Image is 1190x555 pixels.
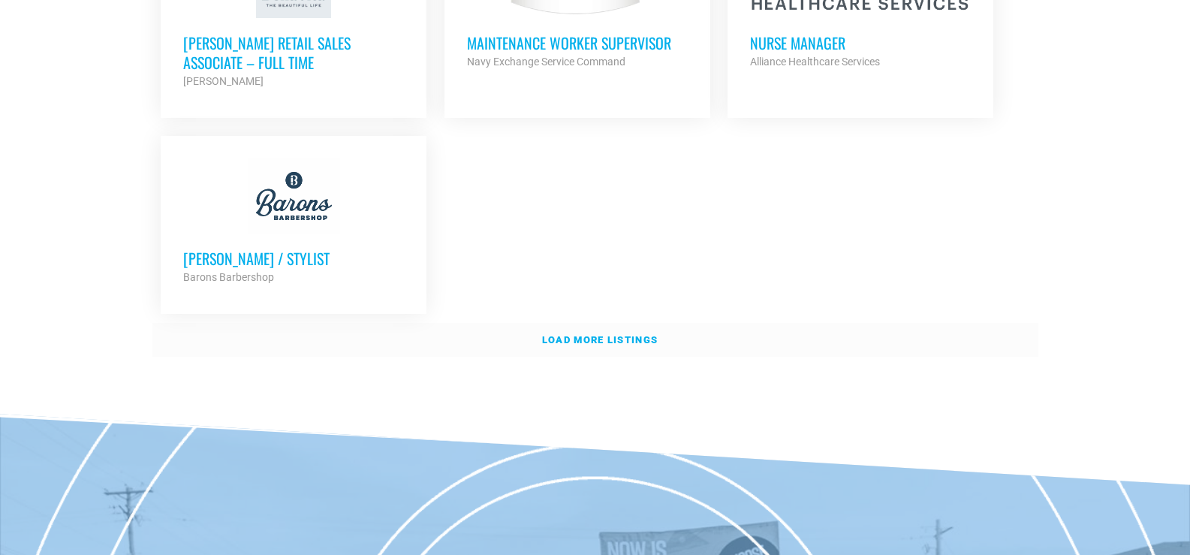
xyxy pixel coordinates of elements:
h3: [PERSON_NAME] Retail Sales Associate – Full Time [183,33,404,72]
strong: [PERSON_NAME] [183,75,264,87]
h3: Nurse Manager [750,33,971,53]
h3: MAINTENANCE WORKER SUPERVISOR [467,33,688,53]
h3: [PERSON_NAME] / Stylist [183,249,404,268]
strong: Load more listings [542,334,658,345]
a: [PERSON_NAME] / Stylist Barons Barbershop [161,136,426,309]
strong: Navy Exchange Service Command [467,56,625,68]
a: Load more listings [152,323,1038,357]
strong: Alliance Healthcare Services [750,56,880,68]
strong: Barons Barbershop [183,271,274,283]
